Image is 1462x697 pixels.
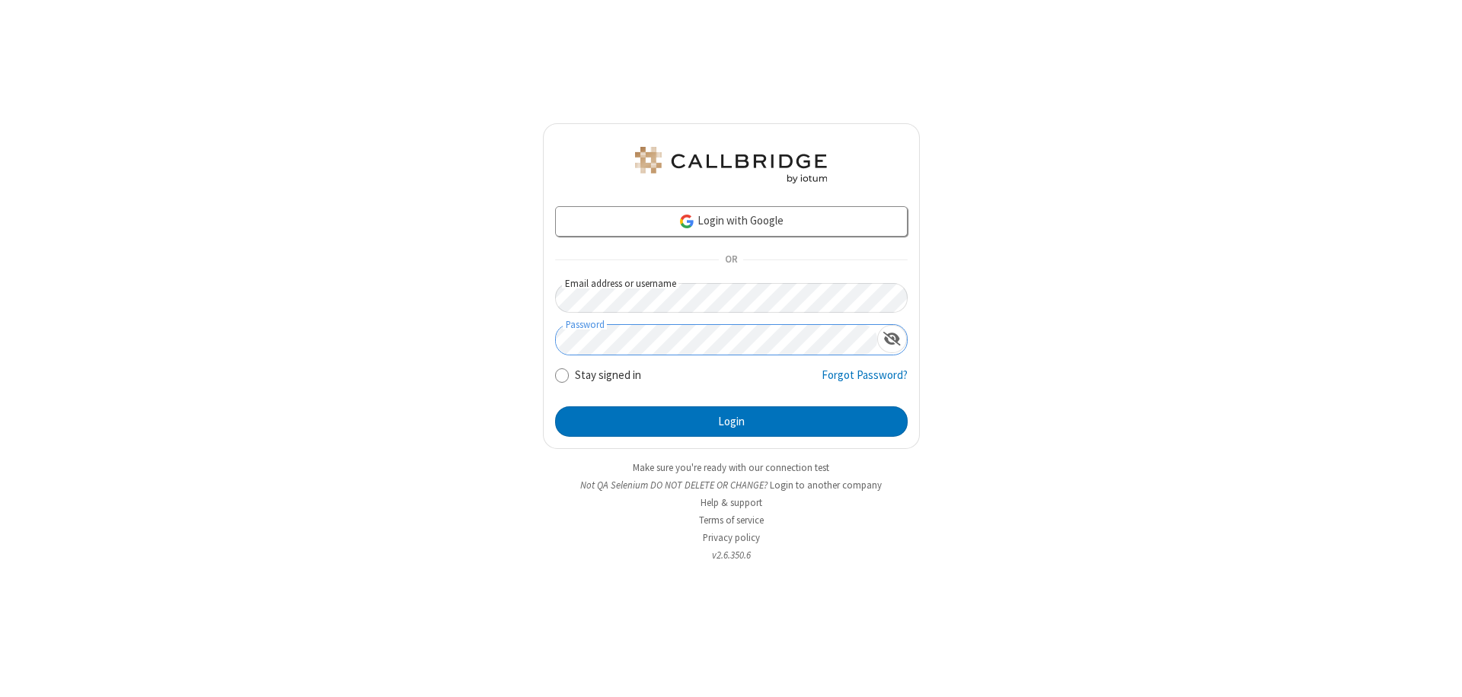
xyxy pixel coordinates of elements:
li: Not QA Selenium DO NOT DELETE OR CHANGE? [543,478,920,492]
label: Stay signed in [575,367,641,384]
a: Help & support [701,496,762,509]
img: QA Selenium DO NOT DELETE OR CHANGE [632,147,830,183]
img: google-icon.png [678,213,695,230]
a: Make sure you're ready with our connection test [633,461,829,474]
a: Privacy policy [703,531,760,544]
a: Login with Google [555,206,908,237]
li: v2.6.350.6 [543,548,920,562]
button: Login [555,406,908,437]
div: Show password [877,325,907,353]
input: Email address or username [555,283,908,313]
span: OR [719,250,743,271]
button: Login to another company [770,478,882,492]
input: Password [556,325,877,355]
a: Forgot Password? [822,367,908,396]
a: Terms of service [699,514,764,527]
